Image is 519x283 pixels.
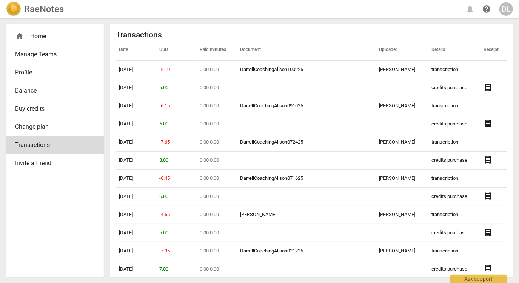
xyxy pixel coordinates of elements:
a: Manage Teams [6,45,104,63]
span: help [482,5,491,14]
span: 0.00 [210,157,219,163]
span: Manage Teams [15,50,89,59]
span: Balance [15,86,89,95]
span: 7.00 [159,266,168,272]
span: 0.00 [200,121,209,127]
a: Balance [6,82,104,100]
td: [DATE] [116,79,156,97]
a: DarrellCoachingAlison072425 [240,139,303,145]
div: Home [6,27,104,45]
th: USD [156,40,197,61]
td: [DATE] [116,224,156,242]
span: 0.00 [200,230,209,235]
td: [DATE] [116,152,156,170]
th: Details [428,40,480,61]
span: 0.00 [200,193,209,199]
td: [PERSON_NAME] [376,97,428,115]
td: transcription [428,133,480,152]
span: 0.00 [210,175,219,181]
td: [DATE] [116,115,156,133]
a: [PERSON_NAME] [240,212,276,217]
span: receipt [484,228,493,237]
th: Paid minutes [197,40,237,61]
span: receipt [484,264,493,273]
td: [DATE] [116,260,156,278]
td: , [197,206,237,224]
div: Home [15,32,89,41]
span: -4.65 [159,212,170,217]
span: receipt [484,155,493,164]
span: 0.00 [210,212,219,217]
td: [DATE] [116,97,156,115]
td: credits purchase [428,260,480,278]
span: 0.00 [200,248,209,254]
span: receipt [484,119,493,128]
td: , [197,188,237,206]
td: [PERSON_NAME] [376,133,428,152]
span: 5.00 [159,85,168,90]
td: [PERSON_NAME] [376,61,428,79]
td: [PERSON_NAME] [376,242,428,260]
td: transcription [428,206,480,224]
span: -7.65 [159,139,170,145]
span: 0.00 [200,157,209,163]
a: DarrellCoachingAlison091025 [240,103,303,108]
img: Logo [6,2,21,17]
span: 0.00 [210,103,219,108]
span: 0.00 [210,66,219,72]
th: Receipt [480,40,507,61]
td: credits purchase [428,115,480,133]
a: DarrellCoachingAlison100225 [240,66,303,72]
td: transcription [428,97,480,115]
td: [DATE] [116,206,156,224]
td: , [197,61,237,79]
span: receipt [484,83,493,92]
span: 0.00 [200,66,209,72]
th: Date [116,40,156,61]
span: 0.00 [200,85,209,90]
span: Buy credits [15,104,89,113]
span: 0.00 [200,175,209,181]
span: receipt [484,192,493,201]
span: 0.00 [200,139,209,145]
td: , [197,224,237,242]
td: [PERSON_NAME] [376,170,428,188]
span: 0.00 [210,193,219,199]
th: Document [237,40,376,61]
a: Buy credits [6,100,104,118]
h2: Transactions [116,30,507,40]
a: Profile [6,63,104,82]
td: credits purchase [428,152,480,170]
td: [PERSON_NAME] [376,206,428,224]
span: Change plan [15,122,89,131]
span: -5.10 [159,66,170,72]
span: -6.15 [159,103,170,108]
span: 0.00 [210,121,219,127]
td: [DATE] [116,188,156,206]
span: 0.00 [210,230,219,235]
span: 0.00 [210,266,219,272]
span: Transactions [15,141,89,150]
span: -7.35 [159,248,170,254]
a: DarrellCoachingAlison071625 [240,175,303,181]
a: LogoRaeNotes [6,2,64,17]
td: , [197,152,237,170]
span: -6.45 [159,175,170,181]
span: 8.00 [159,157,168,163]
a: Help [480,2,493,16]
td: [DATE] [116,133,156,152]
h2: RaeNotes [24,4,64,14]
div: Ask support [450,275,507,283]
span: 6.00 [159,121,168,127]
span: 0.00 [210,85,219,90]
button: DL [499,2,513,16]
td: , [197,170,237,188]
td: transcription [428,242,480,260]
a: Change plan [6,118,104,136]
td: credits purchase [428,188,480,206]
th: Uploader [376,40,428,61]
td: [DATE] [116,61,156,79]
td: , [197,115,237,133]
td: , [197,242,237,260]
